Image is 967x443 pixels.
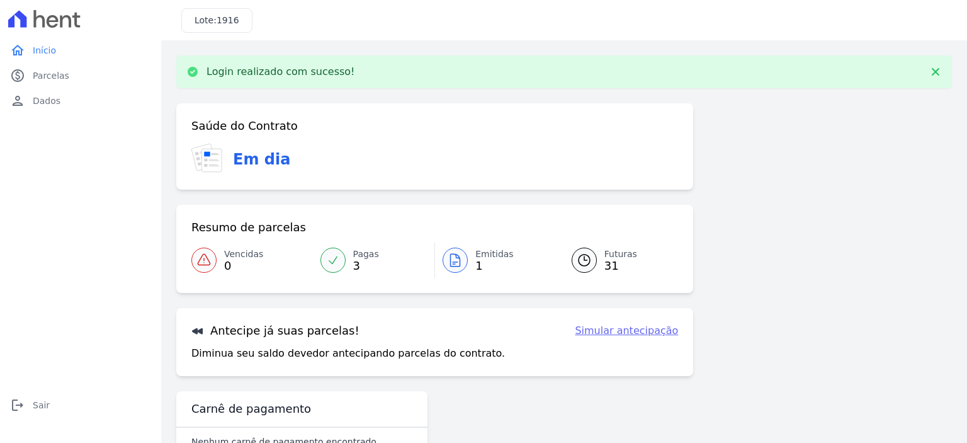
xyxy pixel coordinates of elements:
[191,346,505,361] p: Diminua seu saldo devedor antecipando parcelas do contrato.
[5,38,156,63] a: homeInício
[233,148,290,171] h3: Em dia
[353,248,379,261] span: Pagas
[224,248,263,261] span: Vencidas
[5,88,156,113] a: personDados
[10,43,25,58] i: home
[33,69,69,82] span: Parcelas
[195,14,239,27] h3: Lote:
[604,261,637,271] span: 31
[435,243,557,278] a: Emitidas 1
[33,399,50,411] span: Sair
[10,398,25,413] i: logout
[353,261,379,271] span: 3
[191,220,306,235] h3: Resumo de parcelas
[5,393,156,418] a: logoutSair
[10,68,25,83] i: paid
[475,261,514,271] span: 1
[33,95,60,107] span: Dados
[191,243,313,278] a: Vencidas 0
[5,63,156,88] a: paidParcelas
[604,248,637,261] span: Futuras
[575,323,678,338] a: Simular antecipação
[475,248,514,261] span: Emitidas
[191,118,298,134] h3: Saúde do Contrato
[206,66,355,78] p: Login realizado com sucesso!
[191,323,359,338] h3: Antecipe já suas parcelas!
[313,243,435,278] a: Pagas 3
[217,15,239,25] span: 1916
[557,243,679,278] a: Futuras 31
[33,44,56,57] span: Início
[224,261,263,271] span: 0
[10,93,25,108] i: person
[191,401,311,417] h3: Carnê de pagamento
